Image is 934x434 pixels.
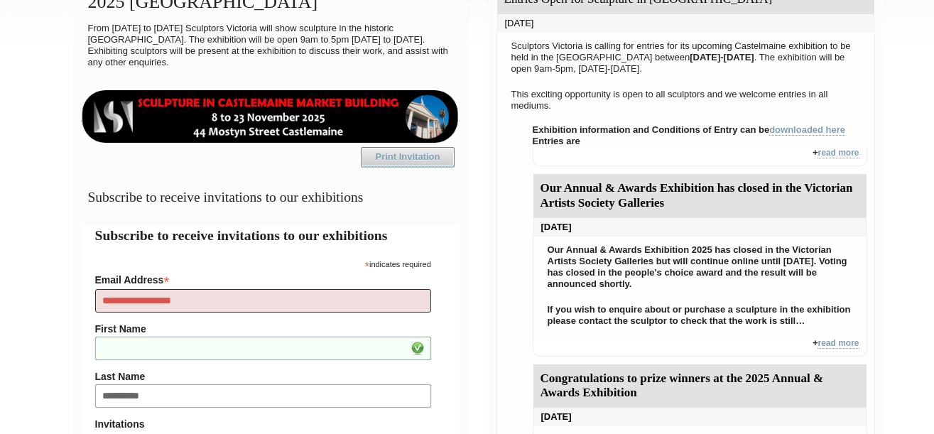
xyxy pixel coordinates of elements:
[81,19,460,72] p: From [DATE] to [DATE] Sculptors Victoria will show sculpture in the historic [GEOGRAPHIC_DATA]. T...
[95,323,431,335] label: First Name
[818,148,859,158] a: read more
[504,37,867,78] p: Sculptors Victoria is calling for entries for its upcoming Castelmaine exhibition to be held in t...
[504,85,867,115] p: This exciting opportunity is open to all sculptors and we welcome entries in all mediums.
[533,124,846,136] strong: Exhibition information and Conditions of Entry can be
[541,300,859,330] p: If you wish to enquire about or purchase a sculpture in the exhibition please contact the sculpto...
[95,225,445,246] h2: Subscribe to receive invitations to our exhibitions
[95,256,431,270] div: indicates required
[81,183,460,211] h3: Subscribe to receive invitations to our exhibitions
[95,371,431,382] label: Last Name
[533,147,867,166] div: +
[95,270,431,287] label: Email Address
[81,90,460,143] img: castlemaine-ldrbd25v2.png
[533,218,867,237] div: [DATE]
[533,337,867,357] div: +
[533,364,867,408] div: Congratulations to prize winners at the 2025 Annual & Awards Exhibition
[533,174,867,218] div: Our Annual & Awards Exhibition has closed in the Victorian Artists Society Galleries
[361,147,455,167] a: Print Invitation
[818,338,859,349] a: read more
[95,418,431,430] strong: Invitations
[541,241,859,293] p: Our Annual & Awards Exhibition 2025 has closed in the Victorian Artists Society Galleries but wil...
[769,124,845,136] a: downloaded here
[533,408,867,426] div: [DATE]
[497,14,874,33] div: [DATE]
[690,52,754,63] strong: [DATE]-[DATE]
